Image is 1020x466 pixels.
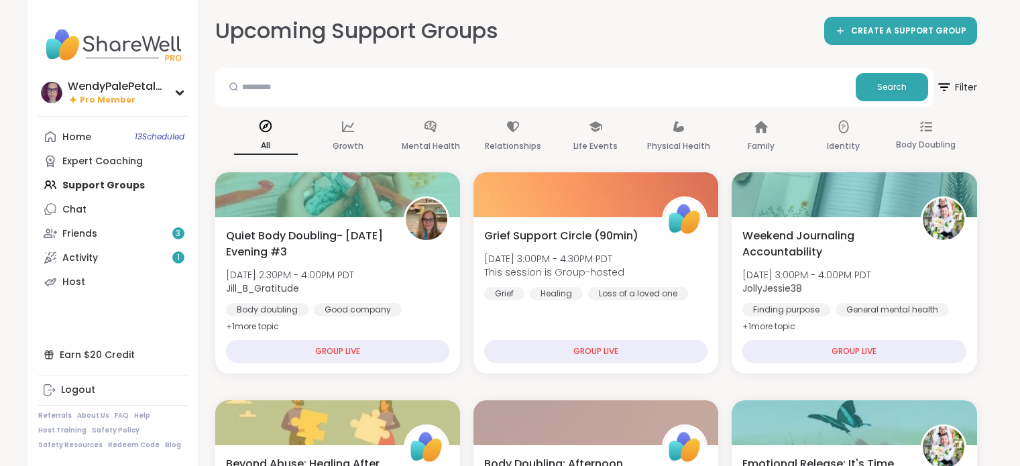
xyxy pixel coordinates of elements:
div: GROUP LIVE [484,340,707,363]
img: WendyPalePetalBloom [41,82,62,103]
a: Help [134,411,150,420]
a: Redeem Code [108,441,160,450]
a: Safety Resources [38,441,103,450]
span: Weekend Journaling Accountability [742,228,905,260]
b: Jill_B_Gratitude [226,282,299,295]
div: Body doubling [226,303,308,316]
a: Home13Scheduled [38,125,188,149]
p: Physical Health [647,138,710,154]
a: Referrals [38,411,72,420]
a: Host Training [38,426,87,435]
a: CREATE A SUPPORT GROUP [824,17,977,45]
p: Mental Health [402,138,460,154]
div: GROUP LIVE [742,340,966,363]
div: Friends [62,227,97,241]
p: Body Doubling [896,137,956,153]
div: GROUP LIVE [226,340,449,363]
div: Loss of a loved one [588,287,688,300]
span: Pro Member [80,95,135,106]
span: [DATE] 3:00PM - 4:00PM PDT [742,268,871,282]
span: 13 Scheduled [135,131,184,142]
img: JollyJessie38 [923,198,964,240]
img: Jill_B_Gratitude [406,198,447,240]
div: Finding purpose [742,303,830,316]
p: Family [748,138,775,154]
b: JollyJessie38 [742,282,802,295]
img: ShareWell [664,198,705,240]
img: ShareWell Nav Logo [38,21,188,68]
div: Logout [61,384,95,397]
a: Blog [165,441,181,450]
div: General mental health [836,303,949,316]
span: Grief Support Circle (90min) [484,228,638,244]
p: Life Events [573,138,618,154]
span: Search [877,81,907,93]
div: Expert Coaching [62,155,143,168]
div: Chat [62,203,87,217]
span: Quiet Body Doubling- [DATE] Evening #3 [226,228,389,260]
span: CREATE A SUPPORT GROUP [851,25,966,37]
a: Chat [38,197,188,221]
div: Activity [62,251,98,265]
div: Healing [530,287,583,300]
div: Host [62,276,85,289]
a: Activity1 [38,245,188,270]
div: WendyPalePetalBloom [68,79,168,94]
span: 1 [177,252,180,264]
div: Grief [484,287,524,300]
a: Logout [38,378,188,402]
span: 3 [176,228,180,239]
button: Filter [936,68,977,107]
h2: Upcoming Support Groups [215,16,498,46]
span: [DATE] 3:00PM - 4:30PM PDT [484,252,624,266]
a: Host [38,270,188,294]
div: Earn $20 Credit [38,343,188,367]
div: Good company [314,303,402,316]
span: Filter [936,71,977,103]
p: Growth [333,138,363,154]
a: FAQ [115,411,129,420]
a: About Us [77,411,109,420]
div: Home [62,131,91,144]
a: Expert Coaching [38,149,188,173]
p: Relationships [485,138,541,154]
span: This session is Group-hosted [484,266,624,279]
a: Friends3 [38,221,188,245]
button: Search [856,73,928,101]
p: All [234,137,298,155]
span: [DATE] 2:30PM - 4:00PM PDT [226,268,354,282]
a: Safety Policy [92,426,139,435]
p: Identity [827,138,860,154]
